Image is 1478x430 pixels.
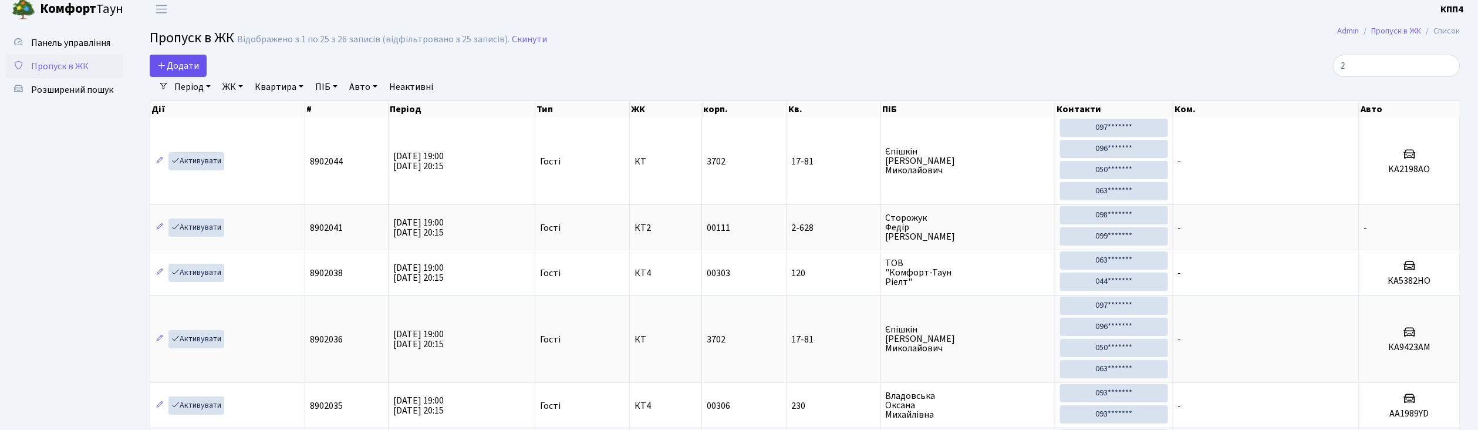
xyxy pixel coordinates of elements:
[31,60,89,73] span: Пропуск в ЖК
[881,101,1055,117] th: ПІБ
[707,267,730,280] span: 00303
[540,157,561,166] span: Гості
[787,101,881,117] th: Кв.
[393,216,444,239] span: [DATE] 19:00 [DATE] 20:15
[1422,25,1460,38] li: Список
[6,55,123,78] a: Пропуск в ЖК
[168,152,224,170] a: Активувати
[1372,25,1422,37] a: Пропуск в ЖК
[707,155,725,168] span: 3702
[1173,101,1359,117] th: Ком.
[512,34,547,45] a: Скинути
[540,223,561,233] span: Гості
[1055,101,1173,117] th: Контакти
[170,77,215,97] a: Період
[157,59,199,72] span: Додати
[345,77,382,97] a: Авто
[1364,276,1455,287] h5: КА5382НО
[707,399,730,412] span: 00306
[635,223,697,233] span: КТ2
[1320,19,1478,43] nav: breadcrumb
[1364,408,1455,419] h5: AA1989YD
[250,77,308,97] a: Квартира
[540,401,561,411] span: Гості
[635,335,697,344] span: КТ
[635,268,697,278] span: КТ4
[1364,221,1368,234] span: -
[6,31,123,55] a: Панель управління
[1178,221,1182,234] span: -
[384,77,438,97] a: Неактивні
[886,147,1050,175] span: Єпішкін [PERSON_NAME] Миколайович
[886,325,1050,353] span: Єпішкін [PERSON_NAME] Миколайович
[1178,399,1182,412] span: -
[886,213,1050,241] span: Сторожук Федір [PERSON_NAME]
[168,397,224,415] a: Активувати
[792,268,876,278] span: 120
[707,221,730,234] span: 00111
[393,261,444,284] span: [DATE] 19:00 [DATE] 20:15
[168,330,224,348] a: Активувати
[540,335,561,344] span: Гості
[886,391,1050,419] span: Владовська Оксана Михайлівна
[1338,25,1359,37] a: Admin
[1441,3,1464,16] b: КПП4
[310,267,343,280] span: 8902038
[305,101,389,117] th: #
[792,401,876,411] span: 230
[310,155,343,168] span: 8902044
[311,77,342,97] a: ПІБ
[237,34,509,45] div: Відображено з 1 по 25 з 26 записів (відфільтровано з 25 записів).
[635,401,697,411] span: КТ4
[1333,55,1460,77] input: Пошук...
[168,264,224,282] a: Активувати
[310,333,343,346] span: 8902036
[707,333,725,346] span: 3702
[535,101,630,117] th: Тип
[1364,342,1455,353] h5: КА9423АМ
[886,258,1050,287] span: ТОВ "Комфорт-Таун Ріелт"
[393,394,444,417] span: [DATE] 19:00 [DATE] 20:15
[1178,333,1182,346] span: -
[1359,101,1460,117] th: Авто
[393,150,444,173] span: [DATE] 19:00 [DATE] 20:15
[1178,155,1182,168] span: -
[630,101,702,117] th: ЖК
[792,223,876,233] span: 2-628
[703,101,787,117] th: корп.
[31,36,110,49] span: Панель управління
[218,77,248,97] a: ЖК
[310,399,343,412] span: 8902035
[31,83,113,96] span: Розширений пошук
[635,157,697,166] span: КТ
[540,268,561,278] span: Гості
[792,335,876,344] span: 17-81
[1441,2,1464,16] a: КПП4
[6,78,123,102] a: Розширений пошук
[1178,267,1182,280] span: -
[1364,164,1455,175] h5: KA2198AO
[150,55,207,77] a: Додати
[389,101,535,117] th: Період
[393,328,444,351] span: [DATE] 19:00 [DATE] 20:15
[150,28,234,48] span: Пропуск в ЖК
[310,221,343,234] span: 8902041
[792,157,876,166] span: 17-81
[150,101,305,117] th: Дії
[168,219,224,237] a: Активувати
